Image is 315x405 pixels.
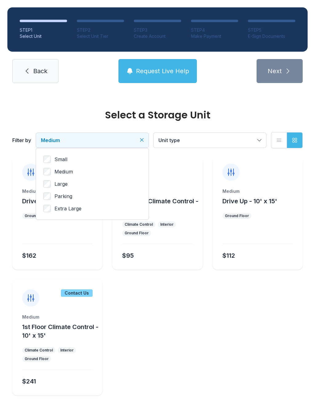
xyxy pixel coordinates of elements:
[54,156,67,163] span: Small
[54,205,82,212] span: Extra Large
[222,197,277,205] button: Drive Up - 10' x 15'
[22,323,98,339] span: 1st Floor Climate Control - 10' x 15'
[41,137,60,143] span: Medium
[22,323,100,340] button: 1st Floor Climate Control - 10' x 15'
[122,197,200,214] button: 1st Floor Climate Control - 10' x 10'
[22,377,36,386] div: $241
[134,33,181,39] div: Create Account
[54,193,72,200] span: Parking
[33,67,47,75] span: Back
[22,314,93,320] div: Medium
[43,156,51,163] input: Small
[36,133,149,148] button: Medium
[125,231,149,236] div: Ground Floor
[25,348,53,353] div: Climate Control
[136,67,189,75] span: Request Live Help
[122,197,198,213] span: 1st Floor Climate Control - 10' x 10'
[134,27,181,33] div: STEP 3
[60,348,74,353] div: Interior
[25,213,49,218] div: Ground Floor
[20,27,67,33] div: STEP 1
[77,33,124,39] div: Select Unit Tier
[122,251,134,260] div: $95
[22,197,77,205] button: Drive Up - 10' x 10'
[139,137,145,143] button: Clear filters
[77,27,124,33] div: STEP 2
[191,27,238,33] div: STEP 4
[54,168,73,175] span: Medium
[125,222,153,227] div: Climate Control
[158,137,180,143] span: Unit type
[22,188,93,194] div: Medium
[154,133,266,148] button: Unit type
[22,251,36,260] div: $162
[160,222,173,227] div: Interior
[268,67,282,75] span: Next
[191,33,238,39] div: Make Payment
[43,193,51,200] input: Parking
[248,33,295,39] div: E-Sign Documents
[12,137,31,144] div: Filter by
[12,110,303,120] div: Select a Storage Unit
[222,251,235,260] div: $112
[122,188,193,194] div: Medium
[43,205,51,212] input: Extra Large
[43,168,51,175] input: Medium
[43,180,51,188] input: Large
[61,289,93,297] div: Contact Us
[225,213,249,218] div: Ground Floor
[20,33,67,39] div: Select Unit
[25,356,49,361] div: Ground Floor
[54,180,68,188] span: Large
[248,27,295,33] div: STEP 5
[222,188,293,194] div: Medium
